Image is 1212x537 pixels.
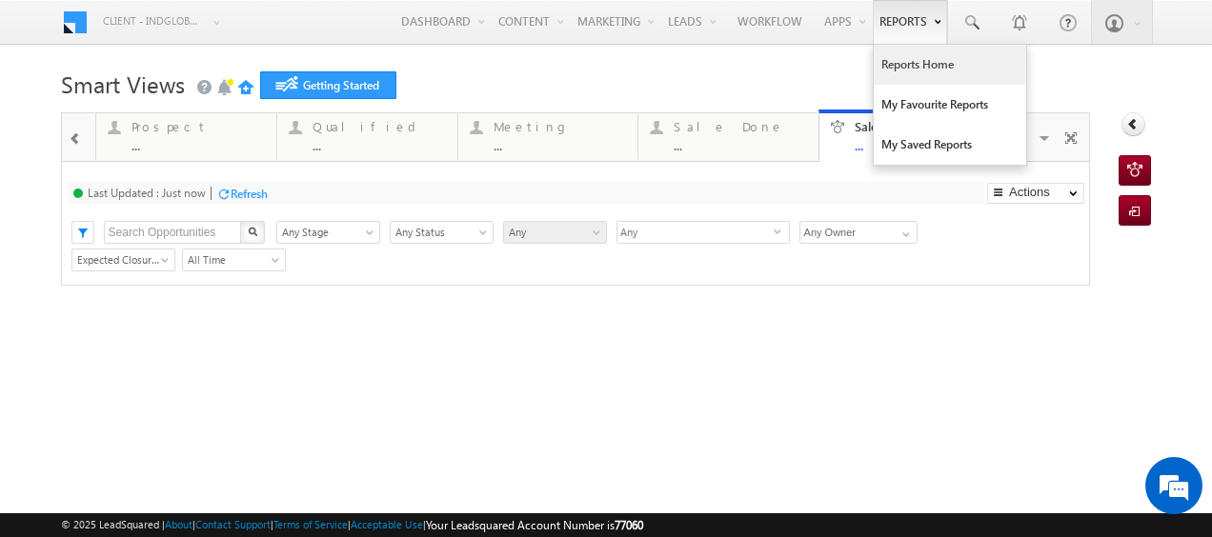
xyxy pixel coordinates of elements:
[313,119,446,134] div: Qualified
[390,221,494,244] a: Any Status
[617,222,774,244] span: Any
[104,221,242,244] input: Search Opportunities
[391,224,487,241] span: Any Status
[95,113,277,161] a: Prospect...
[88,186,206,200] div: Last Updated : Just now
[774,227,789,235] span: select
[313,138,446,152] div: ...
[799,221,918,244] input: Type to Search
[874,85,1026,125] a: My Favourite Reports
[457,113,639,161] a: Meeting...
[71,249,175,271] a: Expected Closure Date
[504,224,600,241] span: Any
[103,11,203,30] span: Client - indglobal1 (77060)
[892,222,916,241] a: Show All Items
[426,518,643,532] span: Your Leadsquared Account Number is
[131,119,265,134] div: Prospect
[277,224,374,241] span: Any Stage
[231,187,268,201] div: Refresh
[874,125,1026,165] a: My Saved Reports
[987,183,1084,204] button: Actions
[165,518,192,530] a: About
[351,518,423,530] a: Acceptable Use
[195,518,271,530] a: Contact Support
[183,251,279,268] span: All Time
[616,221,790,244] div: Any
[276,221,380,244] a: Any Stage
[494,119,627,134] div: Meeting
[260,71,396,99] a: Getting Started
[503,221,607,244] a: Any
[72,251,169,268] span: Expected Closure Date
[615,518,643,532] span: 77060
[494,138,627,152] div: ...
[674,119,807,134] div: Sale Done
[874,45,1026,85] a: Reports Home
[818,109,1000,163] a: Sale Punch...Details
[131,138,265,152] div: ...
[61,516,643,534] span: © 2025 LeadSquared | | | | |
[61,69,185,99] span: Smart Views
[182,249,286,271] a: All Time
[637,113,819,161] a: Sale Done...
[273,518,348,530] a: Terms of Service
[248,227,257,236] img: Search
[855,138,988,152] div: ...
[276,113,458,161] a: Qualified...
[855,119,988,134] div: Sale Punch
[674,138,807,152] div: ...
